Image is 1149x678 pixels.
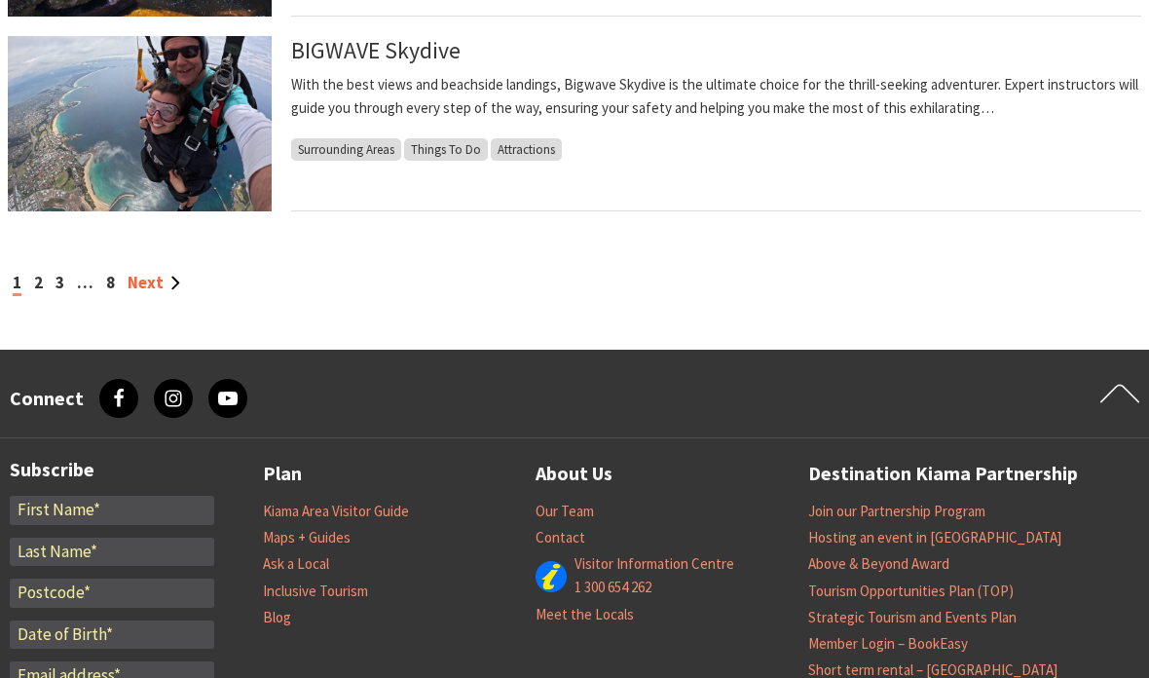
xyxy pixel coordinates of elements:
[808,554,949,574] a: Above & Beyond Award
[10,458,214,481] h3: Subscribe
[128,272,180,293] a: Next
[10,538,214,567] input: Last Name*
[263,608,291,627] a: Blog
[34,272,43,293] a: 2
[10,387,84,410] h3: Connect
[263,554,329,574] a: Ask a Local
[10,621,214,650] input: Date of Birth*
[808,634,968,654] a: Member Login – BookEasy
[808,458,1078,490] a: Destination Kiama Partnership
[10,579,214,608] input: Postcode*
[263,582,368,601] a: Inclusive Tourism
[536,458,612,490] a: About Us
[263,458,302,490] a: Plan
[56,272,64,293] a: 3
[263,502,409,521] a: Kiama Area Visitor Guide
[291,73,1141,120] p: With the best views and beachside landings, Bigwave Skydive is the ultimate choice for the thrill...
[291,36,461,64] a: BIGWAVE Skydive
[10,496,214,525] input: First Name*
[13,272,21,296] span: 1
[574,578,651,597] a: 1 300 654 262
[263,528,351,547] a: Maps + Guides
[536,528,585,547] a: Contact
[808,528,1061,547] a: Hosting an event in [GEOGRAPHIC_DATA]
[106,272,115,293] a: 8
[77,272,93,293] span: …
[536,502,594,521] a: Our Team
[808,502,985,521] a: Join our Partnership Program
[808,582,1014,601] a: Tourism Opportunities Plan (TOP)
[291,138,401,161] span: Surrounding Areas
[808,608,1017,627] a: Strategic Tourism and Events Plan
[404,138,488,161] span: Things To Do
[491,138,562,161] span: Attractions
[574,554,734,574] a: Visitor Information Centre
[536,605,634,624] a: Meet the Locals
